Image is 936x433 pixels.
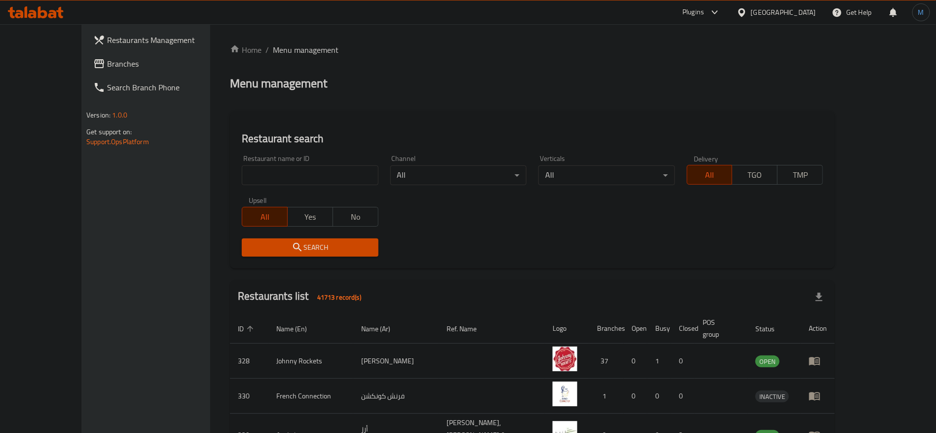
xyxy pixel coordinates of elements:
[694,155,718,162] label: Delivery
[230,379,268,414] td: 330
[751,7,816,18] div: [GEOGRAPHIC_DATA]
[249,197,267,204] label: Upsell
[589,344,624,379] td: 37
[553,382,577,406] img: French Connection
[807,285,831,309] div: Export file
[545,314,589,344] th: Logo
[755,391,789,402] div: INACTIVE
[337,210,374,224] span: No
[112,109,127,121] span: 1.0.0
[242,165,378,185] input: Search for restaurant name or ID..
[736,168,774,182] span: TGO
[242,131,823,146] h2: Restaurant search
[353,344,439,379] td: [PERSON_NAME]
[538,165,674,185] div: All
[687,165,733,185] button: All
[755,356,780,367] span: OPEN
[671,379,695,414] td: 0
[918,7,924,18] span: M
[755,391,789,402] span: INACTIVE
[265,44,269,56] li: /
[671,344,695,379] td: 0
[276,323,320,335] span: Name (En)
[361,323,403,335] span: Name (Ar)
[624,344,647,379] td: 0
[777,165,823,185] button: TMP
[268,344,353,379] td: Johnny Rockets
[86,135,149,148] a: Support.OpsPlatform
[755,323,787,335] span: Status
[238,323,257,335] span: ID
[447,323,490,335] span: Ref. Name
[809,390,827,402] div: Menu
[353,379,439,414] td: فرنش كونكشن
[311,289,367,305] div: Total records count
[85,52,238,76] a: Branches
[801,314,835,344] th: Action
[250,241,370,254] span: Search
[86,109,111,121] span: Version:
[238,289,367,305] h2: Restaurants list
[85,28,238,52] a: Restaurants Management
[682,6,704,18] div: Plugins
[553,347,577,371] img: Johnny Rockets
[624,379,647,414] td: 0
[107,58,230,70] span: Branches
[703,316,736,340] span: POS group
[390,165,526,185] div: All
[230,44,262,56] a: Home
[671,314,695,344] th: Closed
[268,379,353,414] td: French Connection
[107,81,230,93] span: Search Branch Phone
[589,314,624,344] th: Branches
[230,344,268,379] td: 328
[242,207,288,227] button: All
[292,210,329,224] span: Yes
[333,207,378,227] button: No
[732,165,778,185] button: TGO
[273,44,338,56] span: Menu management
[86,125,132,138] span: Get support on:
[242,238,378,257] button: Search
[589,379,624,414] td: 1
[647,344,671,379] td: 1
[782,168,819,182] span: TMP
[246,210,284,224] span: All
[107,34,230,46] span: Restaurants Management
[755,355,780,367] div: OPEN
[311,293,367,302] span: 41713 record(s)
[624,314,647,344] th: Open
[691,168,729,182] span: All
[230,44,835,56] nav: breadcrumb
[647,379,671,414] td: 0
[230,76,327,91] h2: Menu management
[647,314,671,344] th: Busy
[287,207,333,227] button: Yes
[809,355,827,367] div: Menu
[85,76,238,99] a: Search Branch Phone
